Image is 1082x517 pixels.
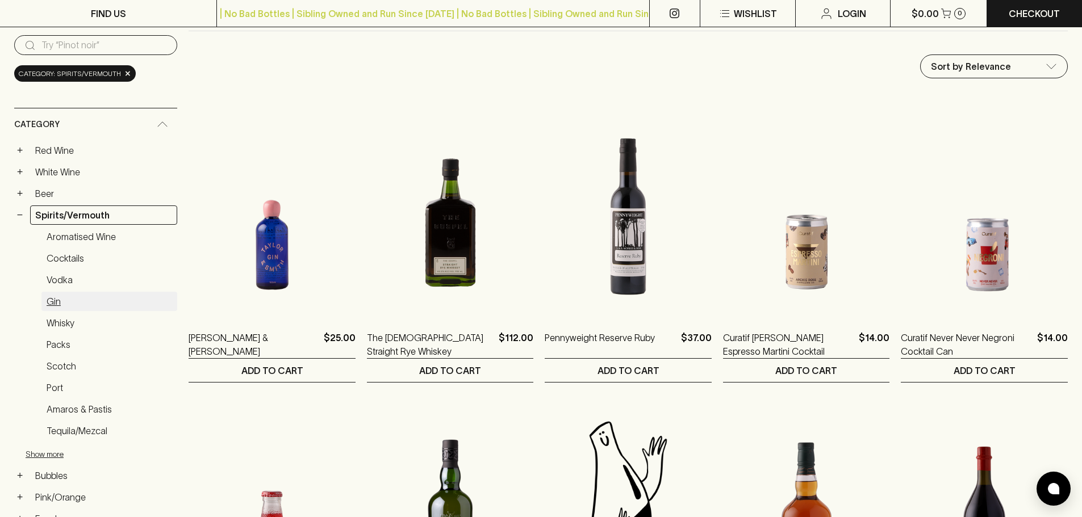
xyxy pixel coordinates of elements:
[124,68,131,79] span: ×
[41,249,177,268] a: Cocktails
[91,7,126,20] p: FIND US
[30,162,177,182] a: White Wine
[189,331,319,358] a: [PERSON_NAME] & [PERSON_NAME]
[14,117,60,132] span: Category
[14,145,26,156] button: +
[14,470,26,481] button: +
[958,10,962,16] p: 0
[14,108,177,141] div: Category
[901,331,1033,358] a: Curatif Never Never Negroni Cocktail Can
[14,188,26,199] button: +
[30,205,177,225] a: Spirits/Vermouth
[26,443,174,466] button: Show more
[859,331,889,358] p: $14.00
[901,115,1068,314] img: Curatif Never Never Negroni Cocktail Can
[1048,483,1059,494] img: bubble-icon
[41,400,177,419] a: Amaros & Pastis
[723,331,855,358] a: Curatif [PERSON_NAME] Espresso Martini Cocktail
[775,364,837,377] p: ADD TO CART
[30,466,177,485] a: Bubbles
[41,292,177,311] a: Gin
[545,115,712,314] img: Pennyweight Reserve Ruby
[41,421,177,440] a: Tequila/Mezcal
[41,356,177,376] a: Scotch
[367,331,495,358] a: The [DEMOGRAPHIC_DATA] Straight Rye Whiskey
[734,7,777,20] p: Wishlist
[598,364,659,377] p: ADD TO CART
[41,313,177,333] a: Whisky
[912,7,939,20] p: $0.00
[931,60,1011,73] p: Sort by Relevance
[14,166,26,178] button: +
[545,359,712,382] button: ADD TO CART
[681,331,712,358] p: $37.00
[41,227,177,246] a: Aromatised Wine
[324,331,356,358] p: $25.00
[41,335,177,354] a: Packs
[30,487,177,507] a: Pink/Orange
[189,115,356,314] img: Taylor & Smith Gin
[14,491,26,503] button: +
[1009,7,1060,20] p: Checkout
[241,364,303,377] p: ADD TO CART
[499,331,533,358] p: $112.00
[723,115,890,314] img: Curatif Archie Rose Espresso Martini Cocktail
[41,36,168,54] input: Try “Pinot noir”
[838,7,866,20] p: Login
[545,331,655,358] a: Pennyweight Reserve Ruby
[419,364,481,377] p: ADD TO CART
[30,141,177,160] a: Red Wine
[14,209,26,221] button: −
[19,68,121,79] span: Category: spirits/vermouth
[189,359,356,382] button: ADD TO CART
[367,115,534,314] img: The Gospel Straight Rye Whiskey
[41,270,177,289] a: Vodka
[41,378,177,397] a: Port
[1037,331,1068,358] p: $14.00
[954,364,1016,377] p: ADD TO CART
[723,359,890,382] button: ADD TO CART
[30,184,177,203] a: Beer
[901,359,1068,382] button: ADD TO CART
[921,55,1067,78] div: Sort by Relevance
[367,359,534,382] button: ADD TO CART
